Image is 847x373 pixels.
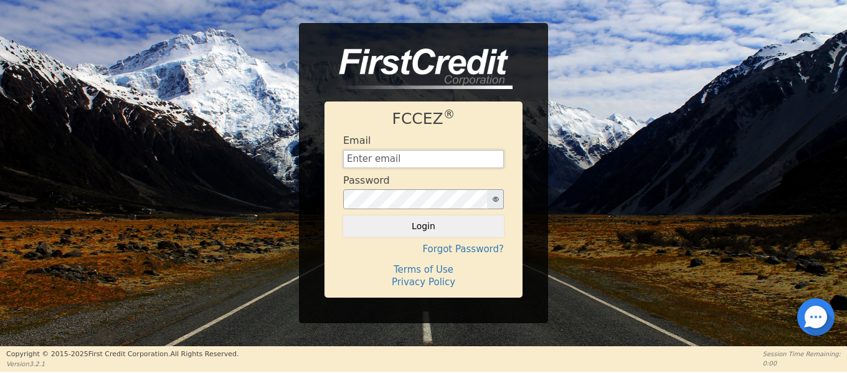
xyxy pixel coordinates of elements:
h1: FCCEZ [343,110,504,128]
sup: ® [443,108,455,121]
input: password [343,189,488,209]
p: 0:00 [763,359,841,368]
img: logo-CMu_cnol.png [324,49,513,90]
h4: Password [343,174,390,186]
h4: Privacy Policy [343,276,504,288]
h4: Forgot Password? [343,243,504,255]
span: All Rights Reserved. [170,350,239,358]
p: Version 3.2.1 [6,359,239,369]
p: Copyright © 2015- 2025 First Credit Corporation. [6,349,239,360]
p: Session Time Remaining: [763,349,841,359]
h4: Terms of Use [343,264,504,275]
button: Login [343,215,504,237]
input: Enter email [343,150,504,169]
h4: Email [343,135,371,146]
